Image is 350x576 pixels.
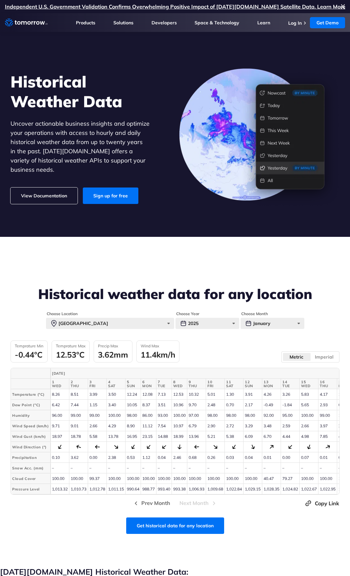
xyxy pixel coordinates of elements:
[156,452,172,463] td: 0.04
[15,350,43,360] div: -0.44°C
[206,400,224,410] td: 2.48
[88,484,106,494] td: 1,012.78
[318,463,337,473] td: –
[257,20,270,26] a: Learn
[245,384,261,388] span: SUN
[50,463,69,473] td: –
[315,499,339,507] span: Copy Link
[318,389,337,400] td: 4.17
[5,3,345,10] a: Independent U.S. Government Validation Confirms Overwhelming Positive Impact of [DATE][DOMAIN_NAM...
[75,444,82,450] div: 290.37°
[125,484,141,494] td: 990.64
[11,421,50,431] th: Wind Speed (km/h)
[281,452,299,463] td: 0.00
[11,72,157,111] h1: Historical Weather Data
[187,400,206,410] td: 9.70
[243,431,262,442] td: 6.09
[141,431,156,442] td: 23.15
[172,389,187,400] td: 12.53
[212,443,219,450] div: 132.06°
[69,484,88,494] td: 1,010.73
[172,431,187,442] td: 18.99
[262,389,281,400] td: 4.26
[106,410,125,421] td: 100.00
[50,389,69,400] td: 8.26
[156,463,172,473] td: –
[83,188,138,204] a: Sign up for free
[262,431,281,442] td: 6.70
[156,431,172,442] td: 14.88
[226,384,242,388] span: SAT
[98,350,128,360] div: 3.62mm
[125,400,141,410] td: 10.05
[50,421,69,431] td: 9.71
[187,452,206,463] td: 0.68
[88,473,106,484] td: 99.37
[172,463,187,473] td: –
[46,311,78,316] legend: Choose Location
[189,384,204,388] span: THU
[173,380,186,384] span: 8
[262,463,281,473] td: –
[281,421,299,431] td: 2.59
[130,443,137,450] div: 210.96°
[11,442,50,452] th: Wind Direction (°)
[11,400,50,410] th: Dew Point (°C)
[106,473,125,484] td: 100.00
[56,350,85,360] div: 12.53°C
[310,17,345,28] a: Get Demo
[281,410,299,421] td: 95.00
[88,431,106,442] td: 5.58
[281,484,299,494] td: 1,024.82
[88,410,106,421] td: 99.00
[11,389,50,400] th: Temperature (°C)
[206,484,224,494] td: 1,009.68
[141,452,156,463] td: 1.12
[141,350,175,360] div: 11.4km/h
[125,431,141,442] td: 16.95
[172,484,187,494] td: 993.38
[71,380,86,384] span: 2
[299,421,318,431] td: 2.66
[224,410,243,421] td: 98.00
[69,410,88,421] td: 99.00
[69,421,88,431] td: 9.01
[141,463,156,473] td: –
[299,389,318,400] td: 5.83
[142,380,155,384] span: 6
[299,484,318,494] td: 1,022.67
[195,20,239,26] a: Space & Technology
[299,431,318,442] td: 4.98
[11,452,50,463] th: Precipitation
[187,463,206,473] td: –
[299,452,318,463] td: 0.07
[224,389,243,400] td: 1.30
[141,473,156,484] td: 100.00
[224,421,243,431] td: 2.72
[88,421,106,431] td: 2.66
[11,431,50,442] th: Wind Gust (km/h)
[125,463,141,473] td: –
[206,473,224,484] td: 100.00
[206,389,224,400] td: 5.01
[141,410,156,421] td: 86.00
[264,384,279,388] span: MON
[11,286,339,302] h2: Historical weather data for any location
[50,400,69,410] td: 6.42
[145,443,152,450] div: 220.53°
[206,431,224,442] td: 5.21
[56,343,85,348] h3: Temprature Max
[130,499,172,508] button: Prev Month
[175,311,200,316] legend: Choose Year
[108,380,124,384] span: 4
[50,410,69,421] td: 96.00
[224,400,243,410] td: 0.70
[318,400,337,410] td: 2.93
[243,484,262,494] td: 1,029.15
[50,473,69,484] td: 100.00
[189,380,204,384] span: 9
[11,484,50,494] th: Pressure Level
[320,384,336,388] span: THU
[175,318,239,329] div: 2025
[224,473,243,484] td: 100.00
